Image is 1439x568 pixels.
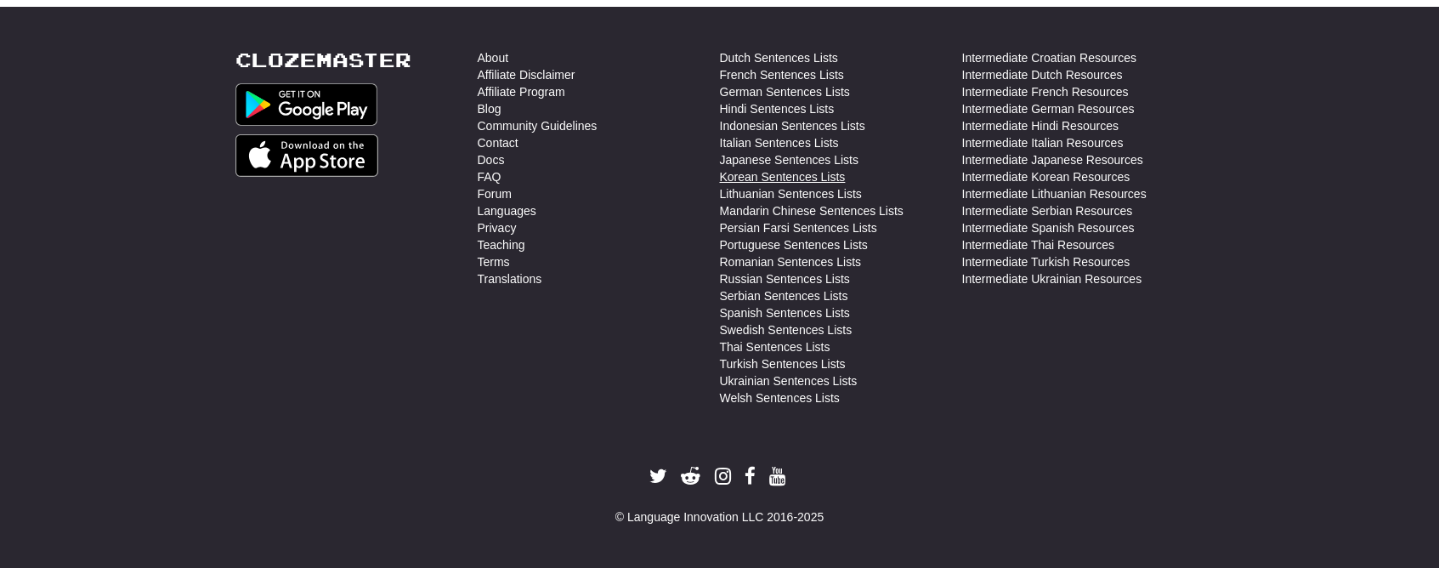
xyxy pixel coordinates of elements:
[962,117,1119,134] a: Intermediate Hindi Resources
[478,270,542,287] a: Translations
[235,508,1204,525] div: © Language Innovation LLC 2016-2025
[720,100,835,117] a: Hindi Sentences Lists
[720,151,858,168] a: Japanese Sentences Lists
[478,202,536,219] a: Languages
[720,185,862,202] a: Lithuanian Sentences Lists
[478,49,509,66] a: About
[720,338,830,355] a: Thai Sentences Lists
[962,49,1136,66] a: Intermediate Croatian Resources
[235,83,378,126] img: Get it on Google Play
[720,168,846,185] a: Korean Sentences Lists
[720,304,850,321] a: Spanish Sentences Lists
[478,236,525,253] a: Teaching
[235,49,411,71] a: Clozemaster
[720,253,862,270] a: Romanian Sentences Lists
[478,117,598,134] a: Community Guidelines
[962,185,1147,202] a: Intermediate Lithuanian Resources
[962,270,1142,287] a: Intermediate Ukrainian Resources
[478,100,501,117] a: Blog
[478,83,565,100] a: Affiliate Program
[478,134,518,151] a: Contact
[720,389,840,406] a: Welsh Sentences Lists
[962,100,1135,117] a: Intermediate German Resources
[720,355,846,372] a: Turkish Sentences Lists
[962,66,1123,83] a: Intermediate Dutch Resources
[720,270,850,287] a: Russian Sentences Lists
[235,134,379,177] img: Get it on App Store
[478,185,512,202] a: Forum
[720,202,904,219] a: Mandarin Chinese Sentences Lists
[478,219,517,236] a: Privacy
[962,202,1133,219] a: Intermediate Serbian Resources
[720,321,853,338] a: Swedish Sentences Lists
[478,168,501,185] a: FAQ
[720,219,877,236] a: Persian Farsi Sentences Lists
[720,49,838,66] a: Dutch Sentences Lists
[478,66,575,83] a: Affiliate Disclaimer
[478,253,510,270] a: Terms
[720,66,844,83] a: French Sentences Lists
[720,287,848,304] a: Serbian Sentences Lists
[720,372,858,389] a: Ukrainian Sentences Lists
[962,151,1143,168] a: Intermediate Japanese Resources
[720,117,865,134] a: Indonesian Sentences Lists
[478,151,505,168] a: Docs
[962,134,1124,151] a: Intermediate Italian Resources
[962,83,1129,100] a: Intermediate French Resources
[962,236,1115,253] a: Intermediate Thai Resources
[720,83,850,100] a: German Sentences Lists
[720,134,839,151] a: Italian Sentences Lists
[962,219,1135,236] a: Intermediate Spanish Resources
[720,236,868,253] a: Portuguese Sentences Lists
[962,168,1130,185] a: Intermediate Korean Resources
[962,253,1130,270] a: Intermediate Turkish Resources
